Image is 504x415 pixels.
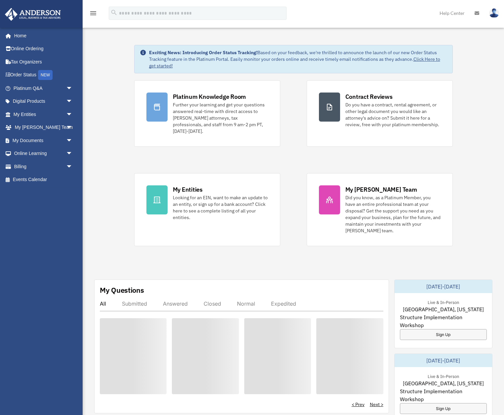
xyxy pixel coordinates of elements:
div: Expedited [271,300,296,307]
a: Home [5,29,79,42]
div: Platinum Knowledge Room [173,93,246,101]
div: My Entities [173,185,203,194]
a: menu [89,12,97,17]
a: Online Learningarrow_drop_down [5,147,83,160]
div: Based on your feedback, we're thrilled to announce the launch of our new Order Status Tracking fe... [149,49,447,69]
a: Platinum Knowledge Room Further your learning and get your questions answered real-time with dire... [134,80,280,147]
a: Tax Organizers [5,55,83,68]
span: arrow_drop_down [66,147,79,161]
a: Next > [370,401,383,408]
a: My Entities Looking for an EIN, want to make an update to an entity, or sign up for a bank accoun... [134,173,280,246]
span: arrow_drop_down [66,121,79,134]
div: Live & In-Person [422,372,464,379]
div: Do you have a contract, rental agreement, or other legal document you would like an attorney's ad... [345,101,441,128]
a: Sign Up [400,329,487,340]
img: User Pic [489,8,499,18]
div: Contract Reviews [345,93,393,101]
div: NEW [38,70,53,80]
span: [GEOGRAPHIC_DATA], [US_STATE] [403,305,484,313]
div: [DATE]-[DATE] [395,280,492,293]
a: Order StatusNEW [5,68,83,82]
a: Sign Up [400,403,487,414]
div: Further your learning and get your questions answered real-time with direct access to [PERSON_NAM... [173,101,268,134]
div: My [PERSON_NAME] Team [345,185,417,194]
img: Anderson Advisors Platinum Portal [3,8,63,21]
div: Live & In-Person [422,298,464,305]
span: arrow_drop_down [66,160,79,173]
div: [DATE]-[DATE] [395,354,492,367]
a: Digital Productsarrow_drop_down [5,95,83,108]
span: arrow_drop_down [66,134,79,147]
div: Closed [204,300,221,307]
div: All [100,300,106,307]
a: My [PERSON_NAME] Teamarrow_drop_down [5,121,83,134]
div: Submitted [122,300,147,307]
a: Contract Reviews Do you have a contract, rental agreement, or other legal document you would like... [307,80,453,147]
div: Did you know, as a Platinum Member, you have an entire professional team at your disposal? Get th... [345,194,441,234]
a: My Entitiesarrow_drop_down [5,108,83,121]
span: arrow_drop_down [66,95,79,108]
a: Events Calendar [5,173,83,186]
span: Structure Implementation Workshop [400,387,487,403]
span: [GEOGRAPHIC_DATA], [US_STATE] [403,379,484,387]
a: Online Ordering [5,42,83,56]
a: My Documentsarrow_drop_down [5,134,83,147]
a: Click Here to get started! [149,56,440,69]
a: < Prev [352,401,365,408]
i: search [110,9,118,16]
a: My [PERSON_NAME] Team Did you know, as a Platinum Member, you have an entire professional team at... [307,173,453,246]
span: Structure Implementation Workshop [400,313,487,329]
a: Platinum Q&Aarrow_drop_down [5,82,83,95]
div: Answered [163,300,188,307]
i: menu [89,9,97,17]
div: Normal [237,300,255,307]
strong: Exciting News: Introducing Order Status Tracking! [149,50,257,56]
div: My Questions [100,285,144,295]
span: arrow_drop_down [66,108,79,121]
a: Billingarrow_drop_down [5,160,83,173]
span: arrow_drop_down [66,82,79,95]
div: Looking for an EIN, want to make an update to an entity, or sign up for a bank account? Click her... [173,194,268,221]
